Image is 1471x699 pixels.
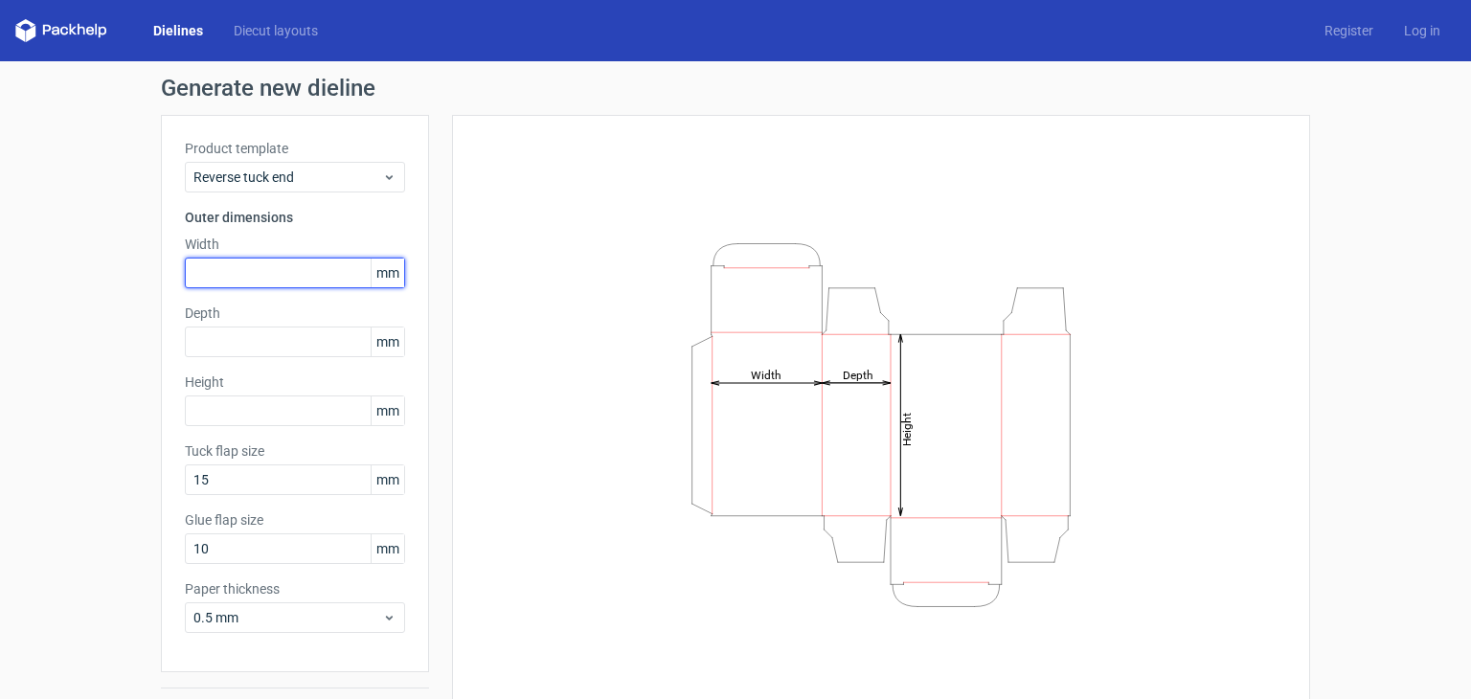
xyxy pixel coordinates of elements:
[1389,21,1456,40] a: Log in
[185,139,405,158] label: Product template
[218,21,333,40] a: Diecut layouts
[185,579,405,598] label: Paper thickness
[185,441,405,461] label: Tuck flap size
[371,396,404,425] span: mm
[751,368,781,381] tspan: Width
[843,368,873,381] tspan: Depth
[185,208,405,227] h3: Outer dimensions
[185,304,405,323] label: Depth
[185,235,405,254] label: Width
[161,77,1310,100] h1: Generate new dieline
[1309,21,1389,40] a: Register
[193,608,382,627] span: 0.5 mm
[371,465,404,494] span: mm
[185,510,405,530] label: Glue flap size
[185,372,405,392] label: Height
[371,327,404,356] span: mm
[900,412,914,445] tspan: Height
[138,21,218,40] a: Dielines
[371,259,404,287] span: mm
[193,168,382,187] span: Reverse tuck end
[371,534,404,563] span: mm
